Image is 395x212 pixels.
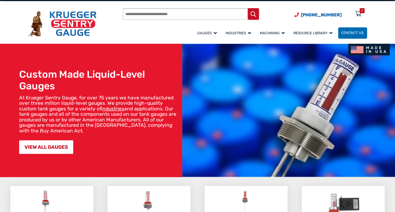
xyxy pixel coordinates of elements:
span: [PHONE_NUMBER] [301,12,342,18]
a: Industries [222,26,257,39]
p: At Krueger Sentry Gauge, for over 75 years we have manufactured over three million liquid-level g... [19,95,179,134]
span: Resource Library [294,31,332,35]
a: Machining [257,26,290,39]
a: VIEW ALL GAUGES [19,140,73,154]
a: industries [102,106,124,112]
img: Made In USA [348,44,389,55]
img: Krueger Sentry Gauge [28,11,96,36]
img: bg_hero_bannerksentry [182,44,395,177]
a: Contact Us [338,27,367,39]
a: Resource Library [290,26,338,39]
a: Phone Number (920) 434-8860 [294,12,342,18]
span: Machining [260,31,285,35]
span: Industries [226,31,251,35]
h1: Custom Made Liquid-Level Gauges [19,69,179,92]
a: Gauges [194,26,222,39]
span: Contact Us [341,31,364,35]
div: 0 [361,8,363,13]
span: Gauges [197,31,217,35]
